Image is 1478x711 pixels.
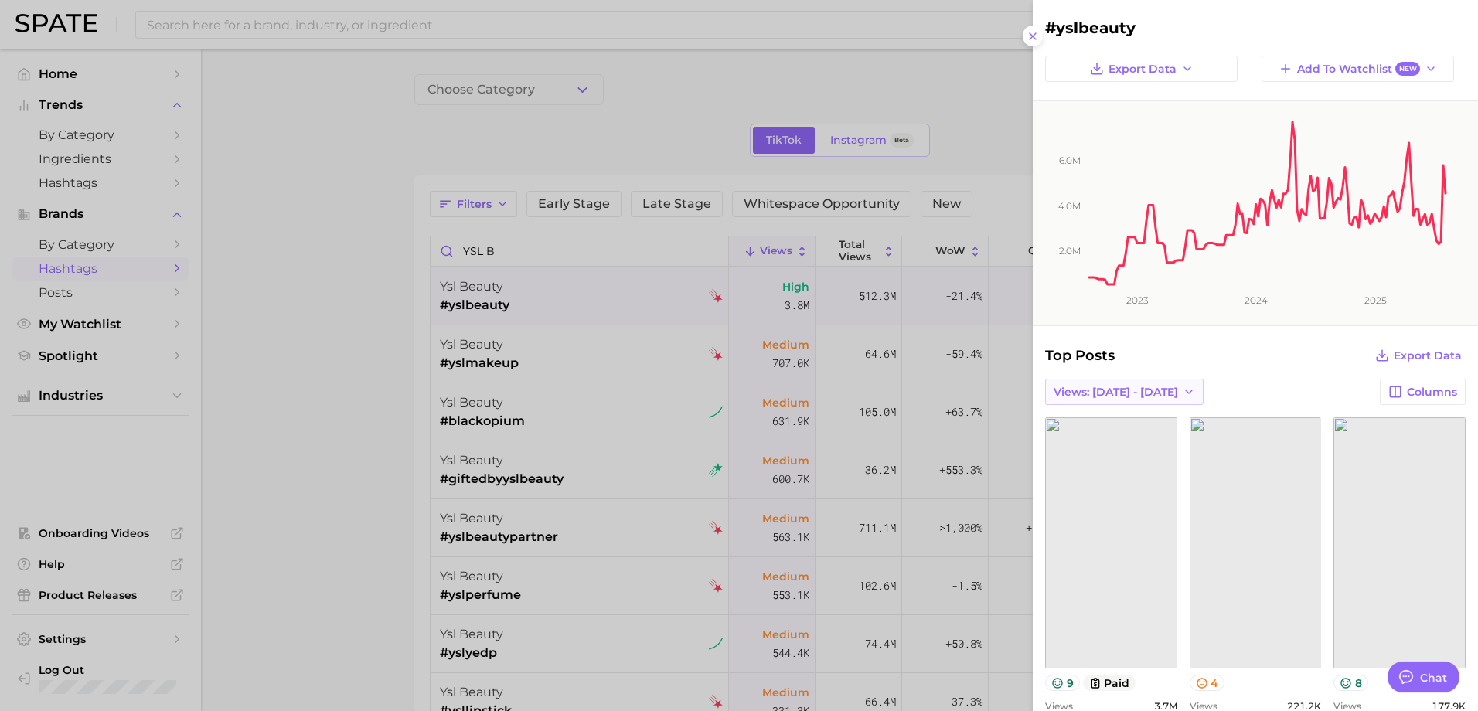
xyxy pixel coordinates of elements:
[1045,675,1080,691] button: 9
[1054,386,1178,399] span: Views: [DATE] - [DATE]
[1364,294,1387,306] tspan: 2025
[1394,349,1462,362] span: Export Data
[1045,56,1238,82] button: Export Data
[1058,200,1081,212] tspan: 4.0m
[1333,675,1368,691] button: 8
[1262,56,1454,82] button: Add to WatchlistNew
[1371,345,1466,366] button: Export Data
[1045,345,1115,366] span: Top Posts
[1083,675,1136,691] button: paid
[1245,294,1268,306] tspan: 2024
[1407,386,1457,399] span: Columns
[1045,19,1466,37] h2: #yslbeauty
[1395,62,1420,77] span: New
[1380,379,1466,405] button: Columns
[1059,155,1081,166] tspan: 6.0m
[1126,294,1149,306] tspan: 2023
[1297,62,1420,77] span: Add to Watchlist
[1045,379,1204,405] button: Views: [DATE] - [DATE]
[1108,63,1177,76] span: Export Data
[1190,675,1225,691] button: 4
[1059,245,1081,257] tspan: 2.0m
